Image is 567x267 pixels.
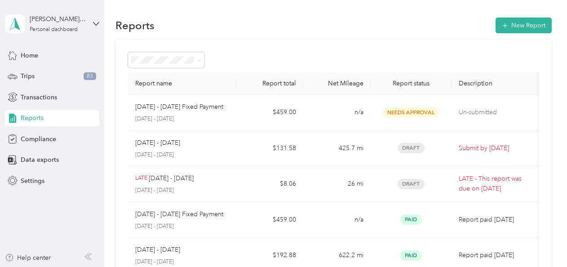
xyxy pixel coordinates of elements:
[149,174,194,183] p: [DATE] - [DATE]
[84,72,96,80] span: 83
[398,143,425,153] span: Draft
[135,102,223,112] p: [DATE] - [DATE] Fixed Payment
[21,51,38,60] span: Home
[303,131,371,167] td: 425.7 mi
[30,27,78,32] div: Personal dashboard
[459,174,534,194] p: LATE - This report was due on [DATE]
[459,250,534,260] p: Report paid [DATE]
[135,222,229,231] p: [DATE] - [DATE]
[128,72,236,95] th: Report name
[135,209,223,219] p: [DATE] - [DATE] Fixed Payment
[400,214,422,225] span: Paid
[236,202,303,238] td: $459.00
[400,250,422,261] span: Paid
[21,176,44,186] span: Settings
[303,202,371,238] td: n/a
[5,253,51,263] button: Help center
[459,143,534,153] p: Submit by [DATE]
[517,217,567,267] iframe: Everlance-gr Chat Button Frame
[115,21,155,30] h1: Reports
[21,93,57,102] span: Transactions
[459,215,534,225] p: Report paid [DATE]
[303,95,371,131] td: n/a
[236,95,303,131] td: $459.00
[398,179,425,189] span: Draft
[378,80,444,87] div: Report status
[30,14,86,24] div: [PERSON_NAME] Ford
[303,166,371,202] td: 26 mi
[135,174,147,182] p: LATE
[236,166,303,202] td: $8.06
[236,131,303,167] td: $131.58
[135,245,180,255] p: [DATE] - [DATE]
[452,72,541,95] th: Description
[135,258,229,266] p: [DATE] - [DATE]
[383,107,439,118] span: Needs Approval
[135,138,180,148] p: [DATE] - [DATE]
[303,72,371,95] th: Net Mileage
[21,71,35,81] span: Trips
[236,72,303,95] th: Report total
[496,18,552,33] button: New Report
[21,155,59,165] span: Data exports
[21,134,56,144] span: Compliance
[21,113,44,123] span: Reports
[135,115,229,123] p: [DATE] - [DATE]
[135,151,229,159] p: [DATE] - [DATE]
[135,187,229,195] p: [DATE] - [DATE]
[459,107,534,117] p: Un-submitted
